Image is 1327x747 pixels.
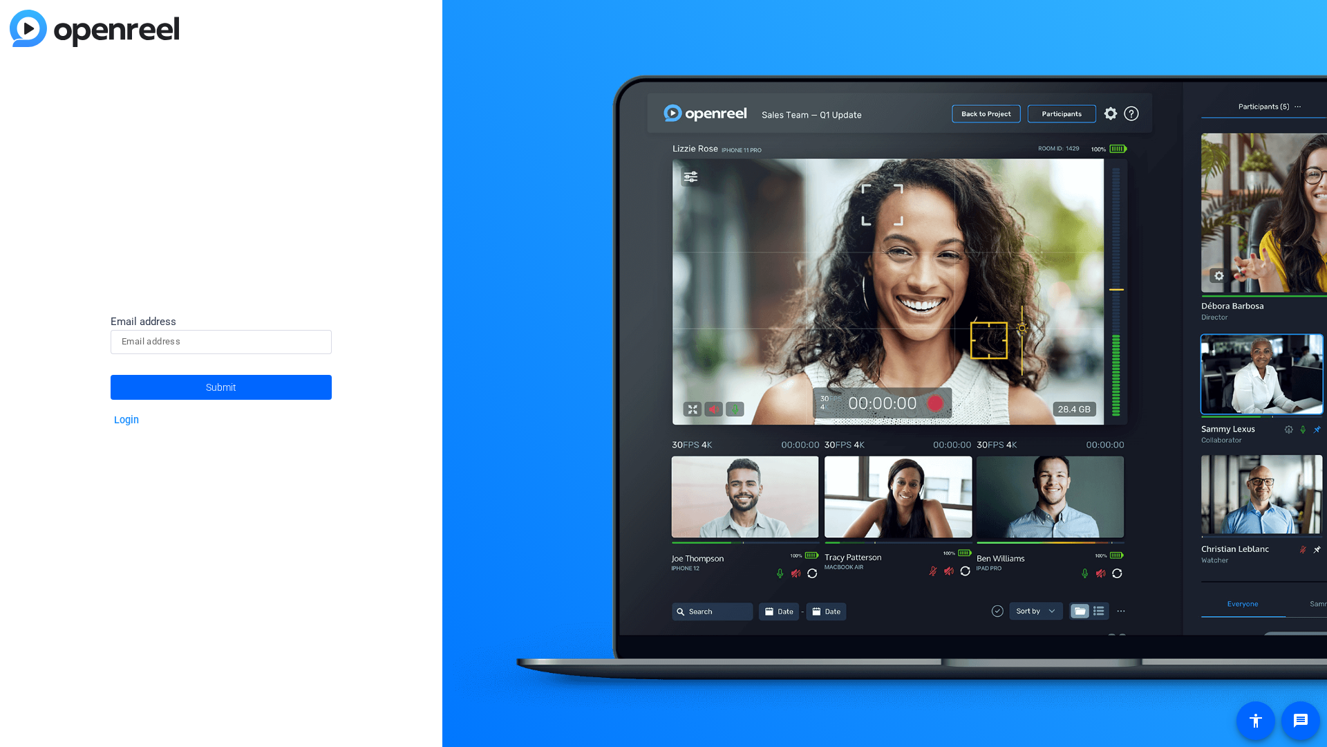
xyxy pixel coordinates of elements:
[111,375,332,400] button: Submit
[10,10,179,47] img: blue-gradient.svg
[114,414,139,426] a: Login
[122,333,321,350] input: Email address
[206,370,236,405] span: Submit
[1248,712,1264,729] mat-icon: accessibility
[111,315,176,328] span: Email address
[1292,712,1309,729] mat-icon: message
